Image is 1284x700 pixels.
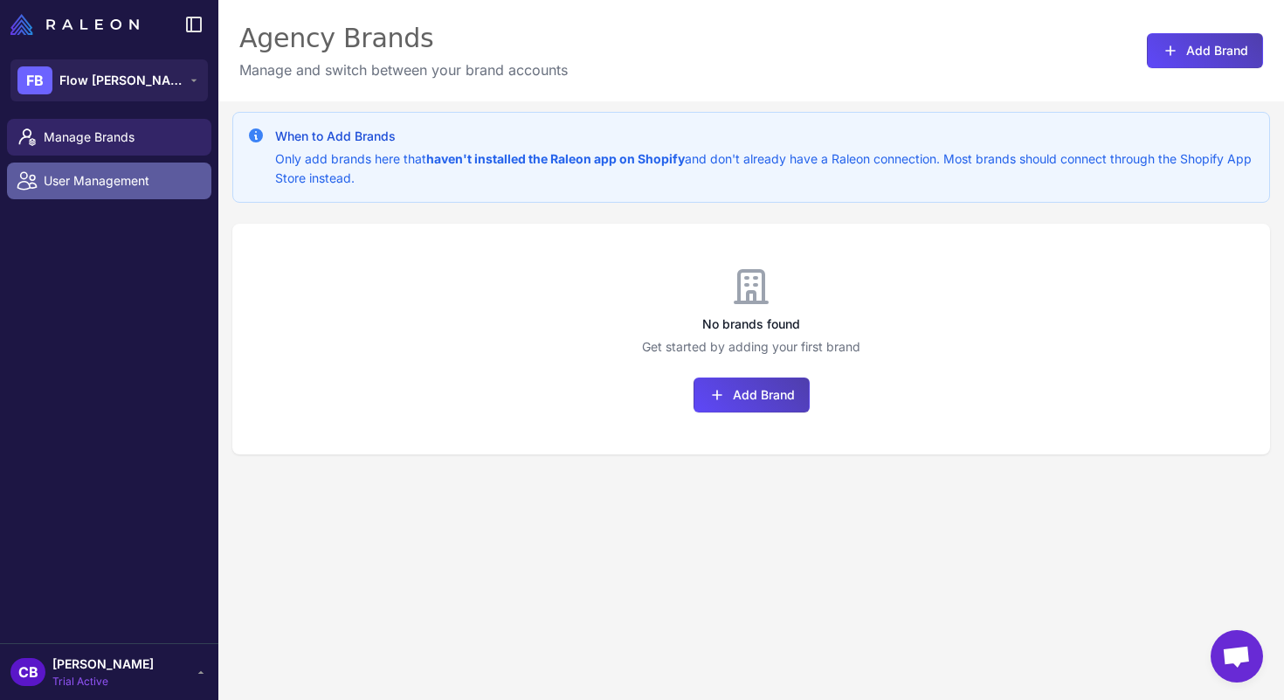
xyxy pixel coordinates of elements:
[7,119,211,156] a: Manage Brands
[10,14,139,35] img: Raleon Logo
[10,14,146,35] a: Raleon Logo
[44,171,197,191] span: User Management
[275,149,1255,188] p: Only add brands here that and don't already have a Raleon connection. Most brands should connect ...
[17,66,52,94] div: FB
[239,21,568,56] div: Agency Brands
[10,658,45,686] div: CB
[232,315,1270,334] h3: No brands found
[1147,33,1263,68] button: Add Brand
[694,378,810,412] button: Add Brand
[52,655,154,674] span: [PERSON_NAME]
[52,674,154,690] span: Trial Active
[59,71,182,90] span: Flow [PERSON_NAME]
[7,163,211,199] a: User Management
[239,59,568,80] p: Manage and switch between your brand accounts
[426,151,685,166] strong: haven't installed the Raleon app on Shopify
[10,59,208,101] button: FBFlow [PERSON_NAME]
[1211,630,1263,683] div: Open chat
[232,337,1270,357] p: Get started by adding your first brand
[275,127,1255,146] h3: When to Add Brands
[44,128,197,147] span: Manage Brands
